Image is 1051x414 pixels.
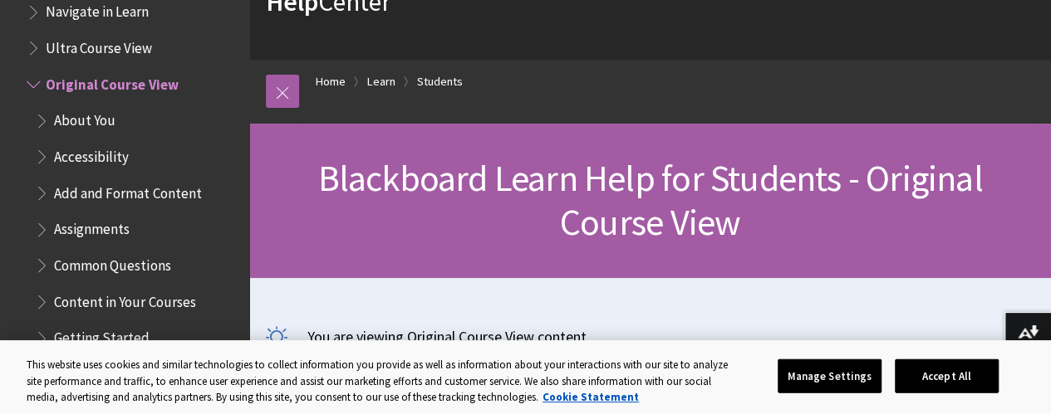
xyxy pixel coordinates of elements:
span: Content in Your Courses [54,288,195,310]
span: Blackboard Learn Help for Students - Original Course View [317,155,982,245]
span: Assignments [54,216,130,238]
span: Common Questions [54,251,170,274]
a: More information about your privacy, opens in a new tab [543,390,639,404]
button: Manage Settings [778,358,882,393]
a: Home [316,71,346,92]
p: You are viewing Original Course View content [266,326,1034,347]
span: Add and Format Content [54,179,201,202]
div: This website uses cookies and similar technologies to collect information you provide as well as ... [27,357,736,406]
span: Ultra Course View [46,34,152,56]
span: Accessibility [54,143,129,165]
a: Students [417,71,463,92]
span: About You [54,107,115,129]
span: Original Course View [46,71,178,93]
span: Getting Started [54,324,150,347]
button: Accept All [895,358,999,393]
a: Learn [367,71,395,92]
